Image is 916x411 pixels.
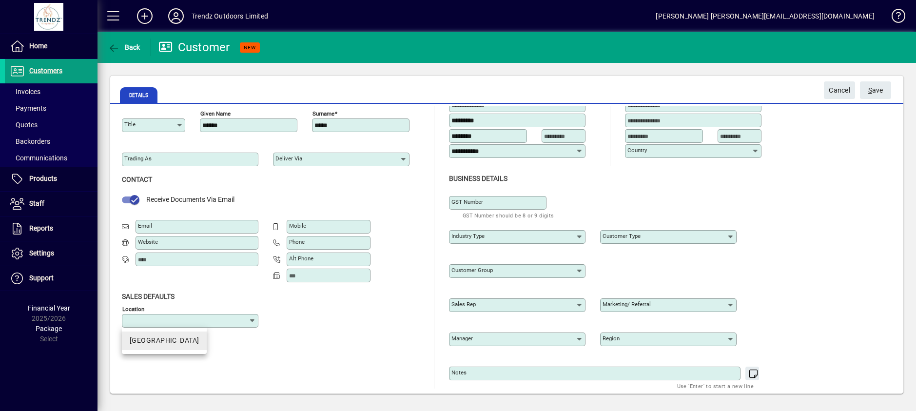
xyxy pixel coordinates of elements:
span: Business details [449,175,507,182]
span: Settings [29,249,54,257]
a: Staff [5,192,97,216]
a: Home [5,34,97,59]
mat-label: Customer group [451,267,493,274]
a: Communications [5,150,97,166]
mat-label: Location [122,305,144,312]
a: Products [5,167,97,191]
span: Financial Year [28,304,70,312]
span: Customers [29,67,62,75]
span: S [868,86,872,94]
mat-label: Industry type [451,233,485,239]
span: Sales defaults [122,293,175,300]
span: Contact [122,176,152,183]
span: Cancel [829,82,850,98]
button: Cancel [824,81,855,99]
a: Knowledge Base [884,2,904,34]
span: Products [29,175,57,182]
mat-option: New Plymouth [122,332,207,350]
span: Communications [10,154,67,162]
span: Receive Documents Via Email [146,196,234,203]
span: Reports [29,224,53,232]
a: Invoices [5,83,97,100]
button: Back [105,39,143,56]
button: Save [860,81,891,99]
mat-label: Phone [289,238,305,245]
button: Profile [160,7,192,25]
mat-label: Manager [451,335,473,342]
div: [GEOGRAPHIC_DATA] [130,335,199,346]
div: Customer [158,39,230,55]
span: Backorders [10,137,50,145]
mat-label: Country [627,147,647,154]
div: Trendz Outdoors Limited [192,8,268,24]
span: Package [36,325,62,333]
mat-label: Region [603,335,620,342]
span: Details [120,87,157,103]
mat-label: GST Number [451,198,483,205]
mat-label: Alt Phone [289,255,313,262]
mat-label: Website [138,238,158,245]
mat-label: Trading as [124,155,152,162]
span: Staff [29,199,44,207]
mat-hint: Use 'Enter' to start a new line [677,380,754,391]
span: ave [868,82,883,98]
mat-label: Marketing/ Referral [603,301,651,308]
span: Quotes [10,121,38,129]
a: Settings [5,241,97,266]
mat-hint: GST Number should be 8 or 9 digits [463,210,554,221]
mat-label: Title [124,121,136,128]
mat-label: Notes [451,369,467,376]
a: Backorders [5,133,97,150]
mat-label: Deliver via [275,155,302,162]
button: Add [129,7,160,25]
mat-label: Surname [312,110,334,117]
span: Back [108,43,140,51]
mat-label: Customer type [603,233,641,239]
mat-label: Sales rep [451,301,476,308]
mat-label: Mobile [289,222,306,229]
div: [PERSON_NAME] [PERSON_NAME][EMAIL_ADDRESS][DOMAIN_NAME] [656,8,875,24]
a: Reports [5,216,97,241]
span: Home [29,42,47,50]
span: Payments [10,104,46,112]
span: Support [29,274,54,282]
mat-label: Email [138,222,152,229]
span: Invoices [10,88,40,96]
span: NEW [244,44,256,51]
app-page-header-button: Back [97,39,151,56]
a: Support [5,266,97,291]
a: Payments [5,100,97,117]
a: Quotes [5,117,97,133]
mat-label: Given name [200,110,231,117]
